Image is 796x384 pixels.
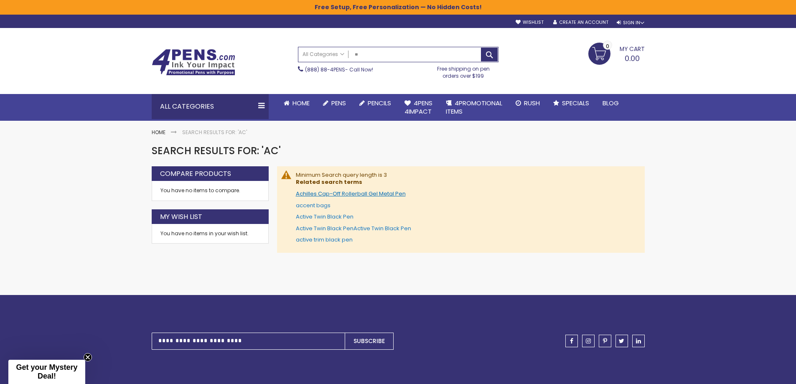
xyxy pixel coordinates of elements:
[398,94,439,121] a: 4Pens4impact
[625,53,640,64] span: 0.00
[428,62,498,79] div: Free shipping on pen orders over $199
[599,335,611,347] a: pinterest
[606,42,609,50] span: 0
[182,129,247,136] strong: Search results for: 'ac'
[603,99,619,107] span: Blog
[303,51,344,58] span: All Categories
[588,43,645,64] a: 0.00 0
[345,333,394,350] button: Subscribe
[617,20,644,26] div: Sign In
[603,338,607,344] span: pinterest
[582,335,595,347] a: instagram
[562,99,589,107] span: Specials
[553,19,608,25] a: Create an Account
[296,201,331,209] a: accent bags
[305,66,373,73] span: - Call Now!
[292,99,310,107] span: Home
[516,19,544,25] a: Wishlist
[446,99,502,116] span: 4PROMOTIONAL ITEMS
[570,338,573,344] span: facebook
[316,94,353,112] a: Pens
[368,99,391,107] span: Pencils
[8,360,85,384] div: Get your Mystery Deal!Close teaser
[84,353,92,361] button: Close teaser
[619,338,624,344] span: twitter
[632,335,645,347] a: linkedin
[277,94,316,112] a: Home
[636,338,641,344] span: linkedin
[296,190,406,198] a: Achilles Cap-Off Rollerball Gel Metal Pen
[404,99,432,116] span: 4Pens 4impact
[160,169,231,178] strong: Compare Products
[152,49,235,76] img: 4Pens Custom Pens and Promotional Products
[152,94,269,119] div: All Categories
[331,99,346,107] span: Pens
[160,230,260,237] div: You have no items in your wish list.
[353,337,385,345] span: Subscribe
[509,94,547,112] a: Rush
[298,47,348,61] a: All Categories
[439,94,509,121] a: 4PROMOTIONALITEMS
[305,66,345,73] a: (888) 88-4PENS
[547,94,596,112] a: Specials
[296,224,411,232] a: Active Twin Black PenActive Twin Black Pen
[296,171,636,244] div: Minimum Search query length is 3
[296,213,353,221] a: Active Twin Black Pen
[152,129,165,136] a: Home
[524,99,540,107] span: Rush
[296,178,636,186] dt: Related search terms
[160,212,202,221] strong: My Wish List
[152,181,269,201] div: You have no items to compare.
[296,236,353,244] a: active trim black pen
[565,335,578,347] a: facebook
[596,94,626,112] a: Blog
[152,144,281,158] span: Search results for: 'ac'
[615,335,628,347] a: twitter
[353,94,398,112] a: Pencils
[586,338,591,344] span: instagram
[16,363,77,380] span: Get your Mystery Deal!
